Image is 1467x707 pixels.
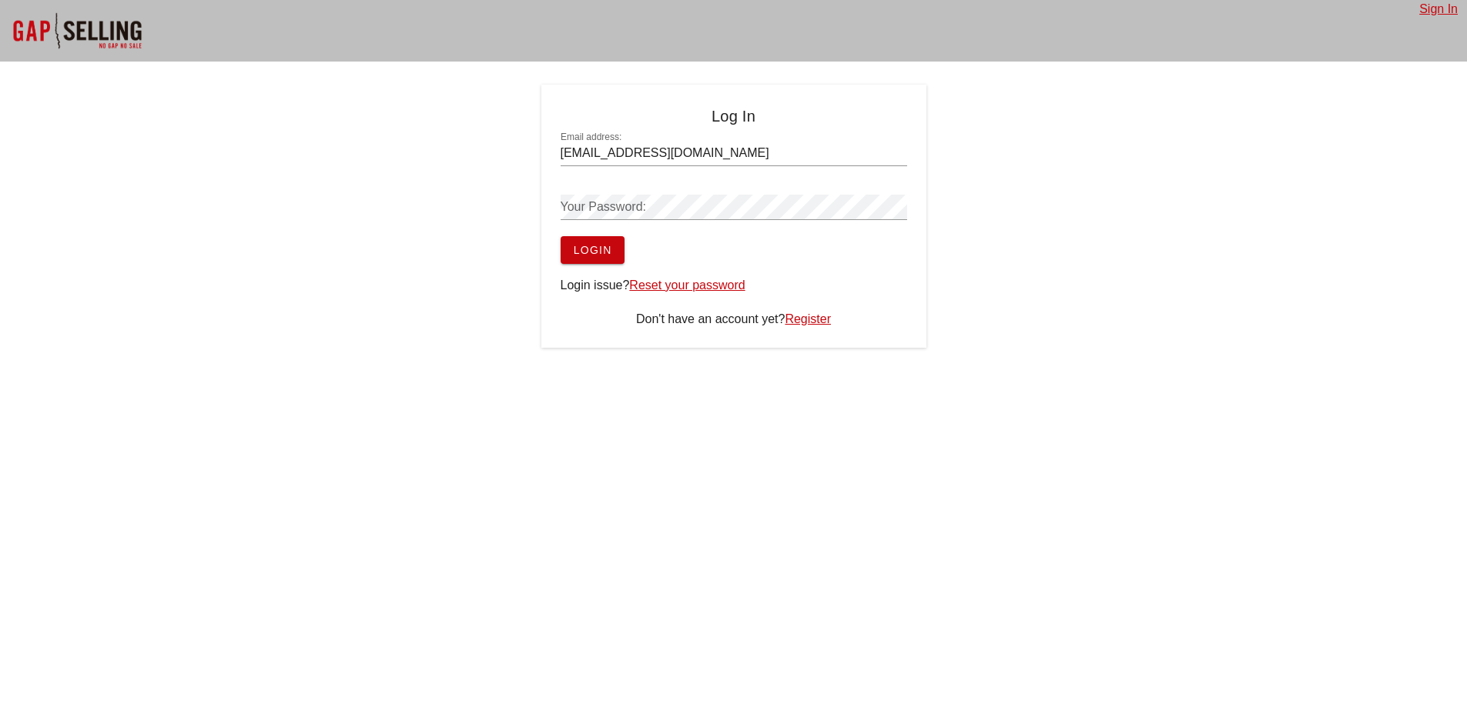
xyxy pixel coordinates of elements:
[561,132,621,143] label: Email address:
[561,236,625,264] button: Login
[561,276,907,295] div: Login issue?
[1419,2,1458,15] a: Sign In
[629,278,745,292] a: Reset your password
[573,244,612,256] span: Login
[561,310,907,328] div: Don't have an account yet?
[785,312,831,325] a: Register
[561,104,907,128] h4: Log In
